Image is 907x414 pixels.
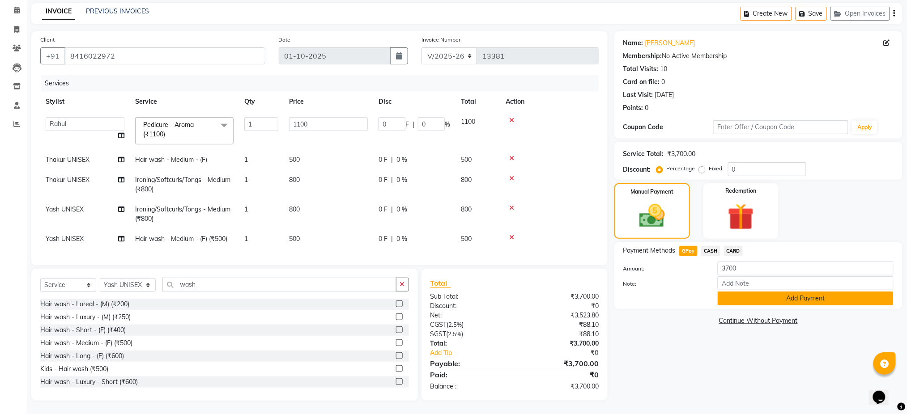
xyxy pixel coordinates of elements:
div: 0 [645,103,649,113]
div: Coupon Code [623,123,713,132]
th: Total [456,92,500,112]
span: SGST [430,330,447,338]
div: Services [41,75,605,92]
div: Points: [623,103,643,113]
div: [DATE] [655,90,674,100]
button: Apply [852,121,877,134]
div: ₹3,700.00 [668,149,696,159]
th: Qty [239,92,284,112]
input: Enter Offer / Coupon Code [713,120,848,134]
input: Amount [718,262,894,275]
span: Payment Methods [623,246,676,255]
span: 1 [244,205,248,213]
span: 500 [289,156,300,164]
span: 0 % [396,234,407,244]
div: Hair wash - Medium - (F) (₹500) [40,338,132,348]
span: Hair wash - Medium - (F) (₹500) [135,235,227,243]
div: No Active Membership [623,51,894,61]
label: Redemption [725,187,756,195]
div: ₹0 [515,369,605,380]
input: Search or Scan [162,278,396,291]
label: Invoice Number [422,36,460,44]
span: GPay [679,246,698,256]
div: Kids - Hair wash (₹500) [40,364,108,374]
div: 10 [660,64,668,74]
span: Total [430,279,451,288]
span: 1100 [461,118,475,126]
span: 500 [289,235,300,243]
div: ₹3,700.00 [515,382,605,391]
span: Pedicure - Aroma (₹1100) [143,121,194,138]
span: 0 % [396,205,407,214]
span: CGST [430,321,447,329]
span: 2.5% [449,321,462,328]
div: ₹88.10 [515,320,605,330]
a: INVOICE [42,4,75,20]
span: Yash UNISEX [46,205,84,213]
div: Payable: [424,358,515,369]
span: | [391,175,393,185]
span: 0 % [396,155,407,165]
label: Manual Payment [630,188,673,196]
a: Add Tip [424,348,530,358]
label: Client [40,36,55,44]
span: 1 [244,235,248,243]
div: ₹0 [515,301,605,311]
div: Hair wash - Short - (F) (₹400) [40,325,126,335]
input: Add Note [718,276,894,290]
button: Open Invoices [830,7,890,21]
span: 0 F [379,155,387,165]
div: Hair wash - Loreal - (M) (₹200) [40,300,129,309]
th: Disc [373,92,456,112]
div: ₹3,700.00 [515,292,605,301]
span: 0 % [396,175,407,185]
div: Total: [424,339,515,348]
div: Sub Total: [424,292,515,301]
div: Last Visit: [623,90,653,100]
label: Date [279,36,291,44]
span: 800 [461,205,472,213]
span: Thakur UNISEX [46,176,89,184]
div: ₹3,700.00 [515,358,605,369]
span: 500 [461,156,472,164]
span: 0 F [379,234,387,244]
span: 1 [244,156,248,164]
div: ₹0 [530,348,605,358]
div: Membership: [623,51,662,61]
span: Yash UNISEX [46,235,84,243]
div: Name: [623,38,643,48]
label: Fixed [709,165,723,173]
a: Continue Without Payment [616,316,901,325]
th: Action [500,92,599,112]
span: 0 F [379,205,387,214]
span: % [445,120,450,129]
span: | [391,155,393,165]
div: ( ) [424,330,515,339]
span: | [391,234,393,244]
input: Search by Name/Mobile/Email/Code [64,47,265,64]
span: 0 F [379,175,387,185]
button: Add Payment [718,291,894,305]
a: PREVIOUS INVOICES [86,7,149,15]
span: 2.5% [448,330,462,338]
div: ₹3,523.80 [515,311,605,320]
span: | [391,205,393,214]
div: 0 [662,77,665,87]
div: Balance : [424,382,515,391]
span: CARD [724,246,743,256]
span: 800 [461,176,472,184]
th: Service [130,92,239,112]
button: Save [796,7,827,21]
span: 500 [461,235,472,243]
div: Paid: [424,369,515,380]
label: Percentage [667,165,695,173]
span: 1 [244,176,248,184]
div: ₹88.10 [515,330,605,339]
span: CASH [701,246,720,256]
div: ( ) [424,320,515,330]
th: Price [284,92,373,112]
div: Discount: [623,165,651,174]
img: _cash.svg [631,201,673,231]
span: 800 [289,205,300,213]
div: Hair wash - Luxury - Short (₹600) [40,377,138,387]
